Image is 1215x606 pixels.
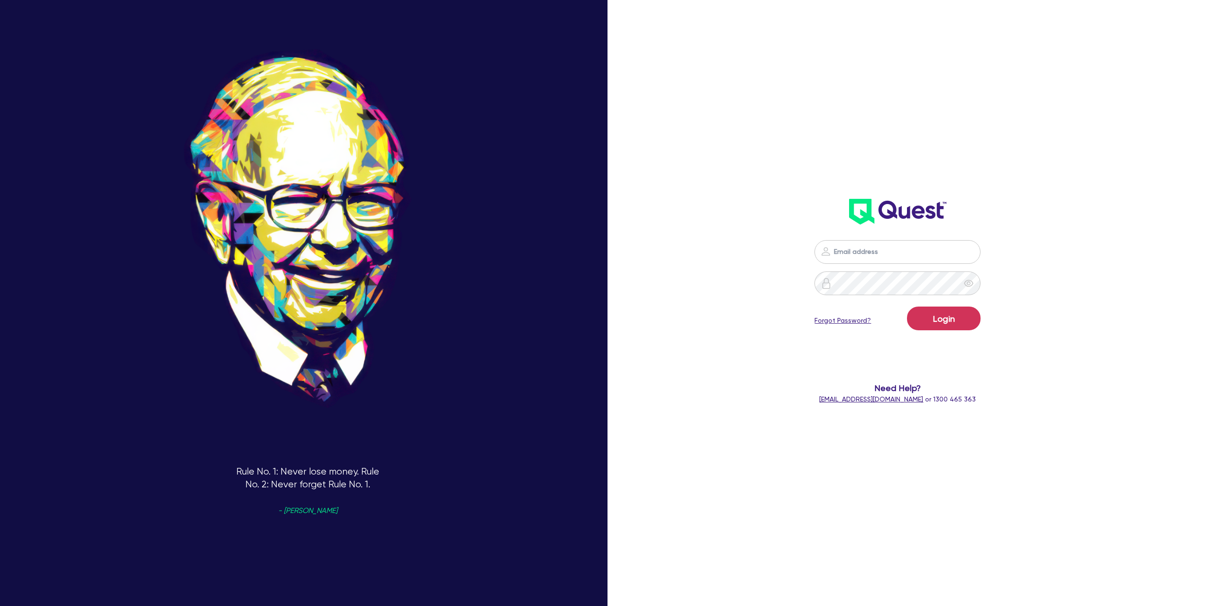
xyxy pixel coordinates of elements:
[820,246,832,257] img: icon-password
[819,395,923,403] a: [EMAIL_ADDRESS][DOMAIN_NAME]
[819,395,976,403] span: or 1300 465 363
[964,279,973,288] span: eye
[814,240,981,264] input: Email address
[821,278,832,289] img: icon-password
[729,382,1066,394] span: Need Help?
[278,507,337,514] span: - [PERSON_NAME]
[907,307,981,330] button: Login
[814,316,871,326] a: Forgot Password?
[849,199,946,224] img: wH2k97JdezQIQAAAABJRU5ErkJggg==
